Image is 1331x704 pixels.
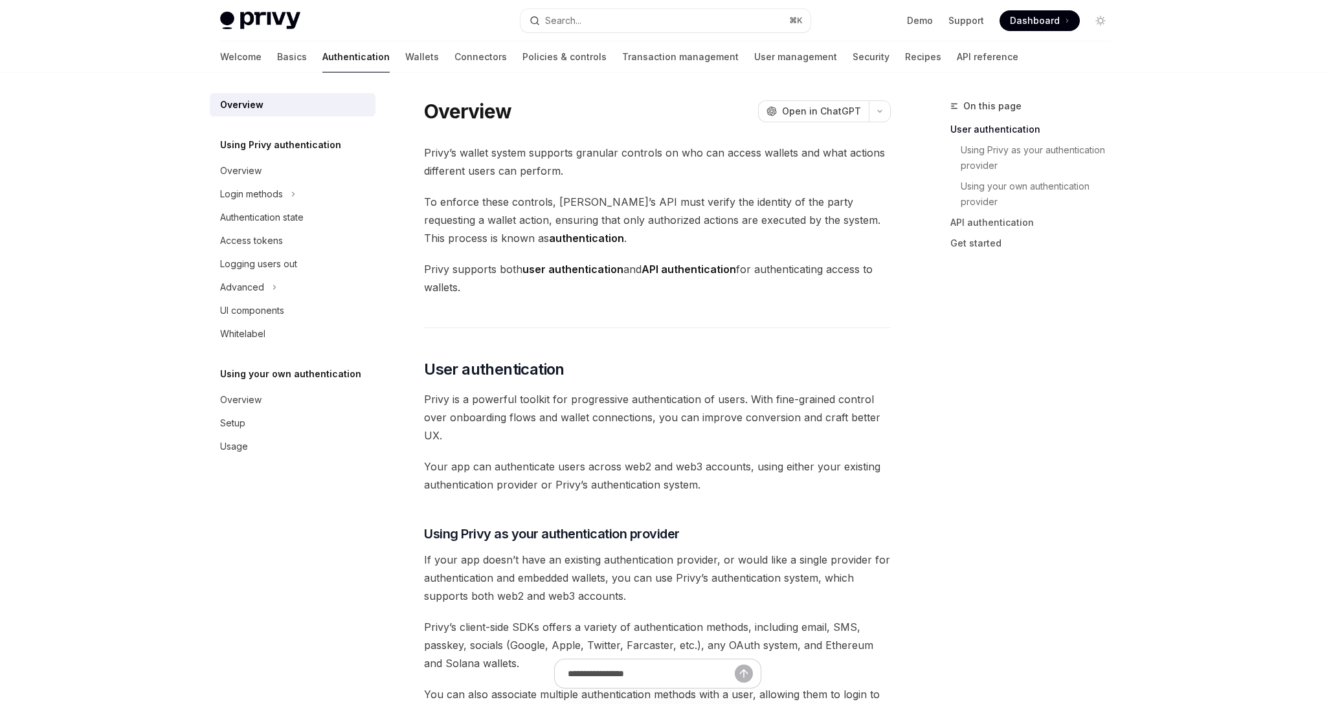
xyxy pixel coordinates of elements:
a: UI components [210,299,375,322]
span: Privy’s client-side SDKs offers a variety of authentication methods, including email, SMS, passke... [424,618,891,672]
a: Overview [210,93,375,116]
a: Access tokens [210,229,375,252]
span: Dashboard [1010,14,1060,27]
div: Logging users out [220,256,297,272]
span: If your app doesn’t have an existing authentication provider, or would like a single provider for... [424,551,891,605]
a: Overview [210,388,375,412]
a: API authentication [950,212,1121,233]
button: Open search [520,9,811,32]
a: Usage [210,435,375,458]
span: ⌘ K [789,16,803,26]
div: Overview [220,163,262,179]
a: Welcome [220,41,262,72]
a: Demo [907,14,933,27]
a: Recipes [905,41,941,72]
strong: authentication [549,232,624,245]
span: Privy supports both and for authenticating access to wallets. [424,260,891,296]
a: User authentication [950,119,1121,140]
div: Overview [220,97,263,113]
div: Search... [545,13,581,28]
a: Using Privy as your authentication provider [950,140,1121,176]
span: Your app can authenticate users across web2 and web3 accounts, using either your existing authent... [424,457,891,494]
a: Authentication [322,41,390,72]
a: API reference [957,41,1018,72]
a: Overview [210,159,375,182]
a: Get started [950,233,1121,254]
button: Toggle Advanced section [210,276,375,299]
input: Ask a question... [568,659,735,688]
span: Privy’s wallet system supports granular controls on who can access wallets and what actions diffe... [424,144,891,180]
div: Advanced [220,280,264,295]
div: Usage [220,439,248,454]
a: User management [754,41,837,72]
span: Open in ChatGPT [782,105,861,118]
span: Using Privy as your authentication provider [424,525,680,543]
a: Security [853,41,889,72]
div: Setup [220,415,245,431]
a: Connectors [454,41,507,72]
a: Logging users out [210,252,375,276]
a: Policies & controls [522,41,607,72]
h5: Using your own authentication [220,366,361,382]
div: Login methods [220,186,283,202]
a: Basics [277,41,307,72]
a: Dashboard [1000,10,1080,31]
a: Authentication state [210,206,375,229]
a: Wallets [405,41,439,72]
strong: API authentication [642,263,736,276]
button: Open in ChatGPT [758,100,869,122]
a: Setup [210,412,375,435]
span: To enforce these controls, [PERSON_NAME]’s API must verify the identity of the party requesting a... [424,193,891,247]
button: Toggle dark mode [1090,10,1111,31]
a: Transaction management [622,41,739,72]
span: On this page [963,98,1022,114]
div: Access tokens [220,233,283,248]
img: light logo [220,12,300,30]
a: Using your own authentication provider [950,176,1121,212]
h1: Overview [424,100,511,123]
h5: Using Privy authentication [220,137,341,153]
div: UI components [220,303,284,318]
button: Send message [735,665,753,683]
div: Overview [220,392,262,408]
span: Privy is a powerful toolkit for progressive authentication of users. With fine-grained control ov... [424,390,891,445]
span: User authentication [424,359,565,380]
strong: user authentication [522,263,623,276]
a: Support [948,14,984,27]
div: Authentication state [220,210,304,225]
div: Whitelabel [220,326,265,342]
button: Toggle Login methods section [210,182,375,206]
a: Whitelabel [210,322,375,346]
